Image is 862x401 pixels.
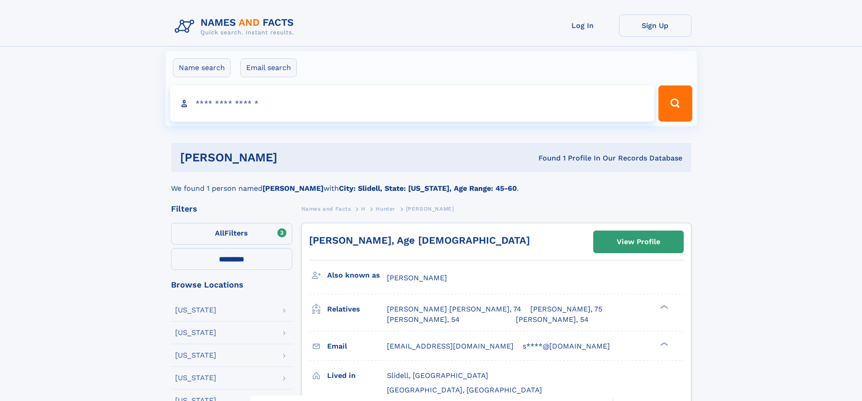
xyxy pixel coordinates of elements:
span: All [215,229,224,237]
a: [PERSON_NAME], 75 [530,304,602,314]
div: Browse Locations [171,281,292,289]
a: [PERSON_NAME], Age [DEMOGRAPHIC_DATA] [309,235,530,246]
span: Slidell, [GEOGRAPHIC_DATA] [387,371,488,380]
span: [PERSON_NAME] [387,274,447,282]
b: City: Slidell, State: [US_STATE], Age Range: 45-60 [339,184,517,193]
img: Logo Names and Facts [171,14,301,39]
a: Log In [547,14,619,37]
a: Sign Up [619,14,691,37]
h3: Relatives [327,302,387,317]
div: [US_STATE] [175,374,216,382]
a: [PERSON_NAME], 54 [387,315,460,325]
span: H [361,206,366,212]
a: [PERSON_NAME] [PERSON_NAME], 74 [387,304,521,314]
span: Hunter [376,206,395,212]
div: ❯ [658,341,669,347]
span: [EMAIL_ADDRESS][DOMAIN_NAME] [387,342,514,350]
div: ❯ [658,304,669,310]
a: Names and Facts [301,203,351,214]
h3: Email [327,339,387,354]
input: search input [170,85,655,122]
div: Found 1 Profile In Our Records Database [408,153,682,163]
label: Email search [240,58,297,77]
label: Name search [173,58,231,77]
div: [US_STATE] [175,352,216,359]
a: [PERSON_NAME], 54 [516,315,589,325]
h1: [PERSON_NAME] [180,152,408,163]
h3: Also known as [327,268,387,283]
a: View Profile [594,231,683,253]
div: Filters [171,205,292,213]
a: H [361,203,366,214]
div: View Profile [617,231,660,252]
div: [US_STATE] [175,307,216,314]
label: Filters [171,223,292,245]
span: [GEOGRAPHIC_DATA], [GEOGRAPHIC_DATA] [387,386,542,394]
b: [PERSON_NAME] [262,184,324,193]
span: [PERSON_NAME] [406,206,454,212]
a: Hunter [376,203,395,214]
h3: Lived in [327,368,387,383]
div: [US_STATE] [175,329,216,336]
button: Search Button [658,85,692,122]
div: We found 1 person named with . [171,172,691,194]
